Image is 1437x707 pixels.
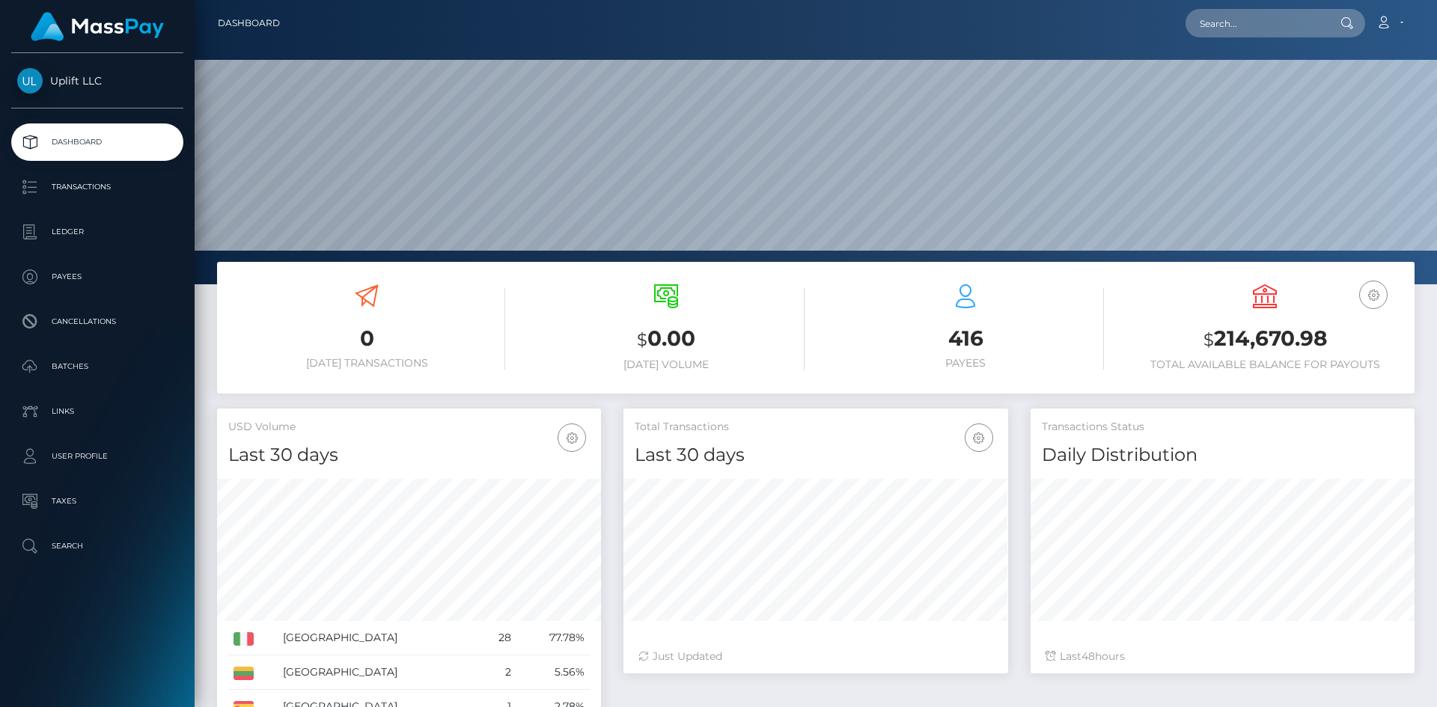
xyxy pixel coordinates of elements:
[17,400,177,423] p: Links
[17,176,177,198] p: Transactions
[11,74,183,88] span: Uplift LLC
[1042,420,1403,435] h5: Transactions Status
[1126,324,1403,355] h3: 214,670.98
[17,355,177,378] p: Batches
[635,442,996,468] h4: Last 30 days
[11,527,183,565] a: Search
[516,655,590,690] td: 5.56%
[228,442,590,468] h4: Last 30 days
[635,420,996,435] h5: Total Transactions
[17,310,177,333] p: Cancellations
[278,655,479,690] td: [GEOGRAPHIC_DATA]
[218,7,280,39] a: Dashboard
[31,12,164,41] img: MassPay Logo
[1186,9,1326,37] input: Search...
[11,483,183,520] a: Taxes
[234,632,254,646] img: IT.png
[11,258,183,296] a: Payees
[11,303,183,340] a: Cancellations
[528,324,805,355] h3: 0.00
[17,266,177,288] p: Payees
[1046,649,1400,664] div: Last hours
[1203,329,1214,350] small: $
[11,168,183,206] a: Transactions
[637,329,647,350] small: $
[11,393,183,430] a: Links
[17,490,177,512] p: Taxes
[278,621,479,655] td: [GEOGRAPHIC_DATA]
[1042,442,1403,468] h4: Daily Distribution
[827,324,1104,353] h3: 416
[234,667,254,680] img: LT.png
[827,357,1104,370] h6: Payees
[17,68,43,94] img: Uplift LLC
[17,131,177,153] p: Dashboard
[17,445,177,468] p: User Profile
[479,621,516,655] td: 28
[638,649,992,664] div: Just Updated
[11,348,183,385] a: Batches
[11,123,183,161] a: Dashboard
[11,213,183,251] a: Ledger
[228,357,505,370] h6: [DATE] Transactions
[1126,358,1403,371] h6: Total Available Balance for Payouts
[528,358,805,371] h6: [DATE] Volume
[516,621,590,655] td: 77.78%
[479,655,516,690] td: 2
[228,420,590,435] h5: USD Volume
[1081,649,1095,663] span: 48
[228,324,505,353] h3: 0
[17,221,177,243] p: Ledger
[17,535,177,557] p: Search
[11,438,183,475] a: User Profile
